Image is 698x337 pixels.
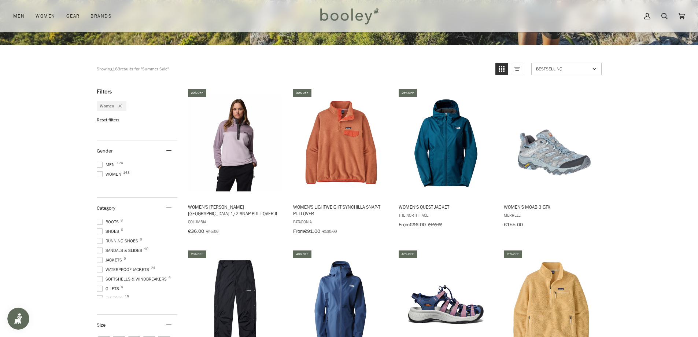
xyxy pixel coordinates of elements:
[206,228,218,234] span: €45.00
[97,117,177,123] li: Reset filters
[410,221,426,228] span: €96.00
[121,219,123,222] span: 8
[293,250,311,258] div: 40% off
[187,88,284,237] a: Women's Benton Springs 1/2 Snap Pull Over II
[97,205,115,212] span: Category
[97,171,123,177] span: Women
[169,276,171,279] span: 4
[97,295,125,301] span: Fleeces
[399,221,410,228] span: From
[97,276,169,282] span: Softshells & Windbreakers
[188,204,283,217] span: Women's [PERSON_NAME][GEOGRAPHIC_DATA] 1/2 Snap Pull Over II
[117,161,123,165] span: 124
[97,117,119,123] span: Reset filters
[322,228,337,234] span: €130.00
[188,89,206,97] div: 20% off
[503,88,600,230] a: Women's Moab 3 GTX
[293,219,388,225] span: Patagonia
[503,94,600,191] img: Merrell Women's Moab 3 GTX Altitude - Booley Galway
[124,257,126,260] span: 5
[399,89,417,97] div: 26% off
[125,295,129,298] span: 15
[531,63,602,75] a: Sort options
[144,247,148,251] span: 10
[100,103,114,109] span: Women
[91,12,112,20] span: Brands
[112,66,120,72] b: 163
[188,219,283,225] span: Columbia
[97,88,112,95] span: Filters
[97,161,117,168] span: Men
[317,6,381,27] img: Booley
[97,238,140,244] span: Running Shoes
[495,63,508,75] a: View grid mode
[293,204,388,217] span: Women's Lightweight Synchilla Snap-T Pullover
[293,89,311,97] div: 30% off
[97,257,124,263] span: Jackets
[536,66,590,72] span: Bestselling
[293,228,304,235] span: From
[97,322,106,329] span: Size
[504,204,599,210] span: Women's Moab 3 GTX
[399,250,417,258] div: 40% off
[511,63,523,75] a: View list mode
[97,219,121,225] span: Boots
[292,88,389,237] a: Women's Lightweight Synchilla Snap-T Pullover
[121,228,123,232] span: 6
[97,285,121,292] span: Gilets
[151,266,155,270] span: 24
[504,221,523,228] span: €155.00
[7,308,29,330] iframe: Button to open loyalty program pop-up
[504,212,599,218] span: Merrell
[97,247,144,254] span: Sandals & Slides
[504,250,522,258] div: 20% off
[188,228,204,235] span: €36.00
[13,12,25,20] span: Men
[399,204,494,210] span: Women's Quest Jacket
[292,94,389,191] img: Patagonia Women's Light Weight Synchilla Snap-T Pullover Sienna Clay - Booley Galway
[97,266,151,273] span: Waterproof Jackets
[121,285,123,289] span: 4
[428,221,442,228] span: €130.00
[97,228,121,235] span: Shoes
[66,12,80,20] span: Gear
[188,250,206,258] div: 25% off
[97,147,113,154] span: Gender
[36,12,55,20] span: Women
[398,88,495,230] a: Women's Quest Jacket
[97,63,169,75] div: Showing results for "Summer Sale"
[140,238,142,241] span: 9
[399,212,494,218] span: The North Face
[123,171,130,175] span: 163
[304,228,320,235] span: €91.00
[114,103,122,109] div: Remove filter: Women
